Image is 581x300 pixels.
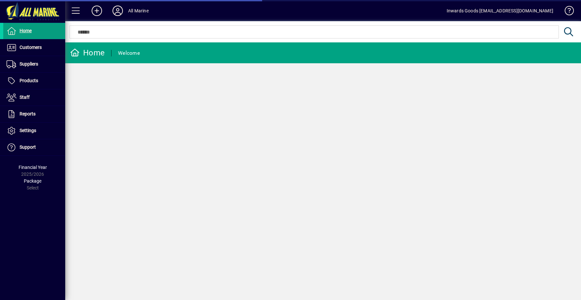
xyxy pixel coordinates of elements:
[3,139,65,156] a: Support
[128,6,149,16] div: All Marine
[118,48,140,58] div: Welcome
[3,89,65,106] a: Staff
[20,144,36,150] span: Support
[20,111,36,116] span: Reports
[560,1,573,22] a: Knowledge Base
[20,45,42,50] span: Customers
[20,61,38,67] span: Suppliers
[20,78,38,83] span: Products
[86,5,107,17] button: Add
[3,123,65,139] a: Settings
[20,128,36,133] span: Settings
[19,165,47,170] span: Financial Year
[107,5,128,17] button: Profile
[3,73,65,89] a: Products
[20,28,32,33] span: Home
[20,95,30,100] span: Staff
[24,178,41,184] span: Package
[3,39,65,56] a: Customers
[3,56,65,72] a: Suppliers
[3,106,65,122] a: Reports
[70,48,105,58] div: Home
[447,6,553,16] div: Inwards Goods [EMAIL_ADDRESS][DOMAIN_NAME]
